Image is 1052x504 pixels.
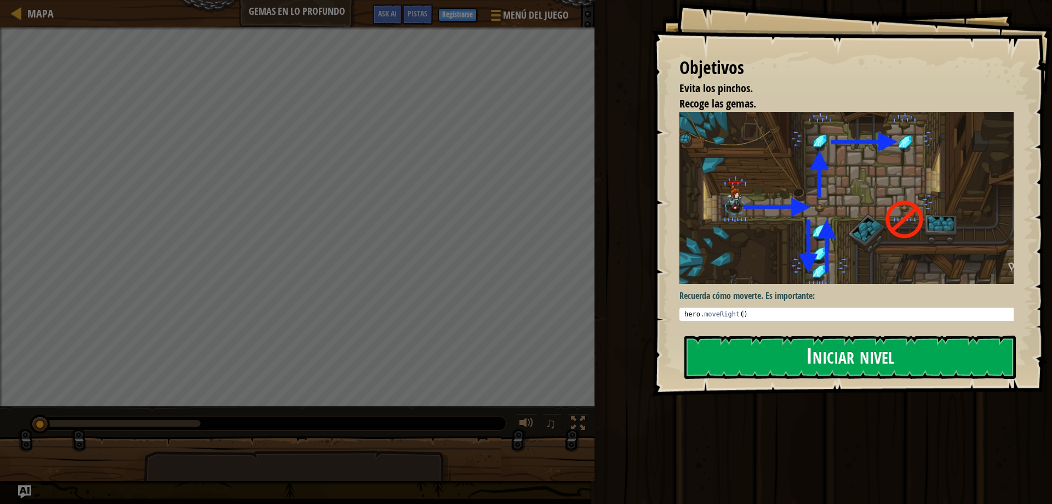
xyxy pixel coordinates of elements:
[378,8,397,19] span: Ask AI
[679,55,1014,81] div: Objetivos
[516,414,538,436] button: Ajustar el volúmen
[22,6,54,21] a: Mapa
[567,414,589,436] button: Cambia a pantalla completa.
[482,4,575,30] button: Menú del Juego
[679,81,753,95] span: Evita los pinchos.
[438,8,477,21] button: Registrarse
[18,485,31,499] button: Ask AI
[543,414,562,436] button: ♫
[503,8,569,22] span: Menú del Juego
[27,6,54,21] span: Mapa
[666,96,1011,112] li: Recoge las gemas.
[679,96,756,111] span: Recoge las gemas.
[684,336,1016,379] button: Iniciar nivel
[679,112,1022,284] img: Gemas en lo profundo
[679,290,1022,302] p: Recuerda cómo moverte. Es importante:
[666,81,1011,97] li: Evita los pinchos.
[373,4,402,25] button: Ask AI
[408,8,427,19] span: Pistas
[545,415,556,432] span: ♫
